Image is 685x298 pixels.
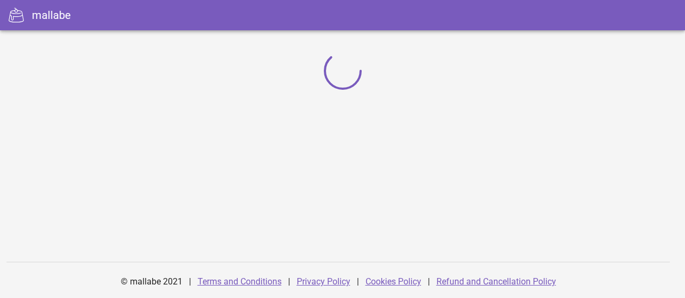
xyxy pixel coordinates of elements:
div: | [357,269,359,295]
a: Refund and Cancellation Policy [436,276,556,287]
div: | [189,269,191,295]
div: | [288,269,290,295]
a: Terms and Conditions [198,276,282,287]
div: © mallabe 2021 [114,269,189,295]
div: mallabe [32,7,71,23]
a: Privacy Policy [297,276,350,287]
div: | [428,269,430,295]
a: Cookies Policy [366,276,421,287]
